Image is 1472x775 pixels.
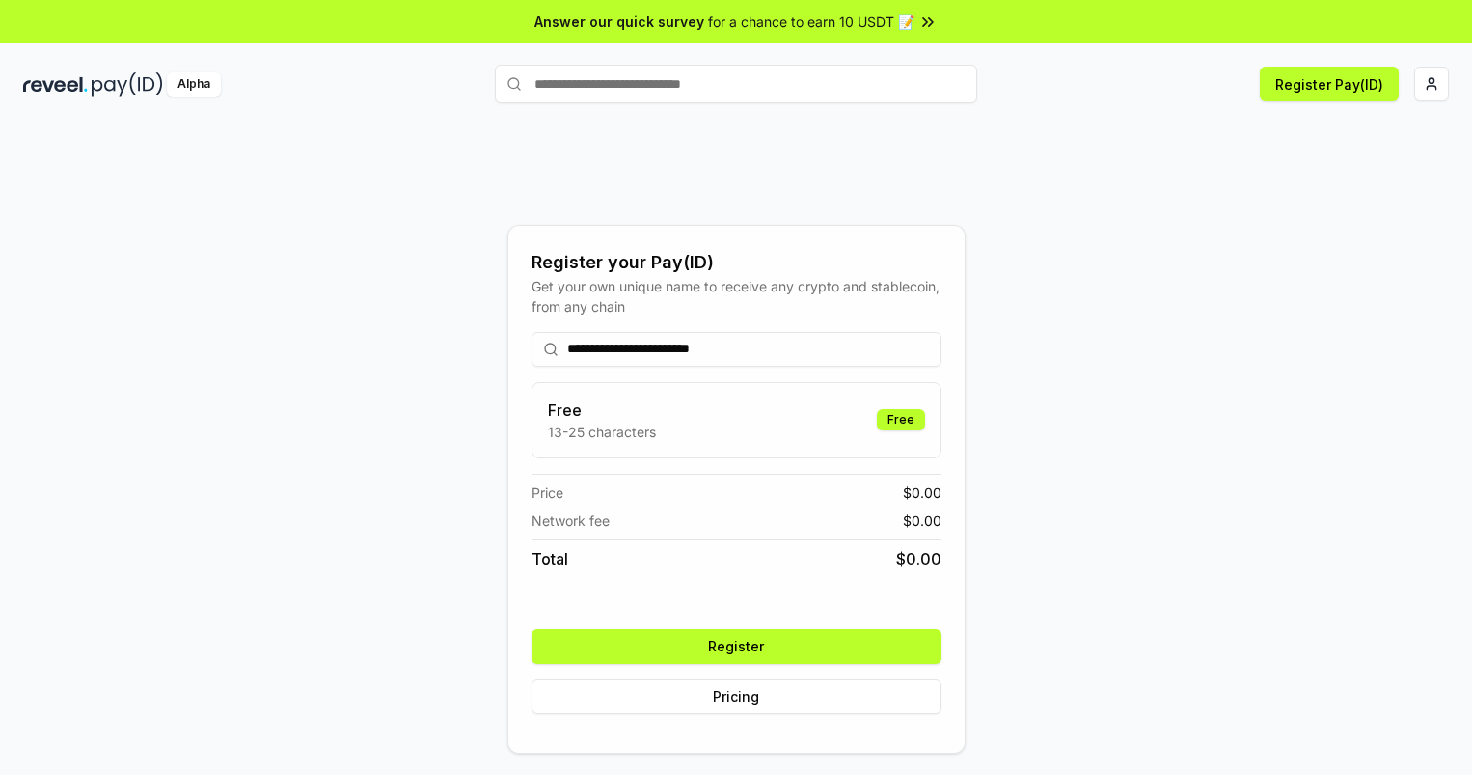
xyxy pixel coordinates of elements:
[167,72,221,97] div: Alpha
[532,547,568,570] span: Total
[532,249,941,276] div: Register your Pay(ID)
[548,399,656,422] h3: Free
[877,409,925,430] div: Free
[903,511,941,531] span: $ 0.00
[92,72,163,97] img: pay_id
[532,511,610,531] span: Network fee
[548,422,656,442] p: 13-25 characters
[903,483,941,503] span: $ 0.00
[532,629,941,664] button: Register
[23,72,88,97] img: reveel_dark
[896,547,941,570] span: $ 0.00
[1260,67,1399,101] button: Register Pay(ID)
[708,12,914,32] span: for a chance to earn 10 USDT 📝
[532,276,941,317] div: Get your own unique name to receive any crypto and stablecoin, from any chain
[534,12,704,32] span: Answer our quick survey
[532,483,563,503] span: Price
[532,679,941,714] button: Pricing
